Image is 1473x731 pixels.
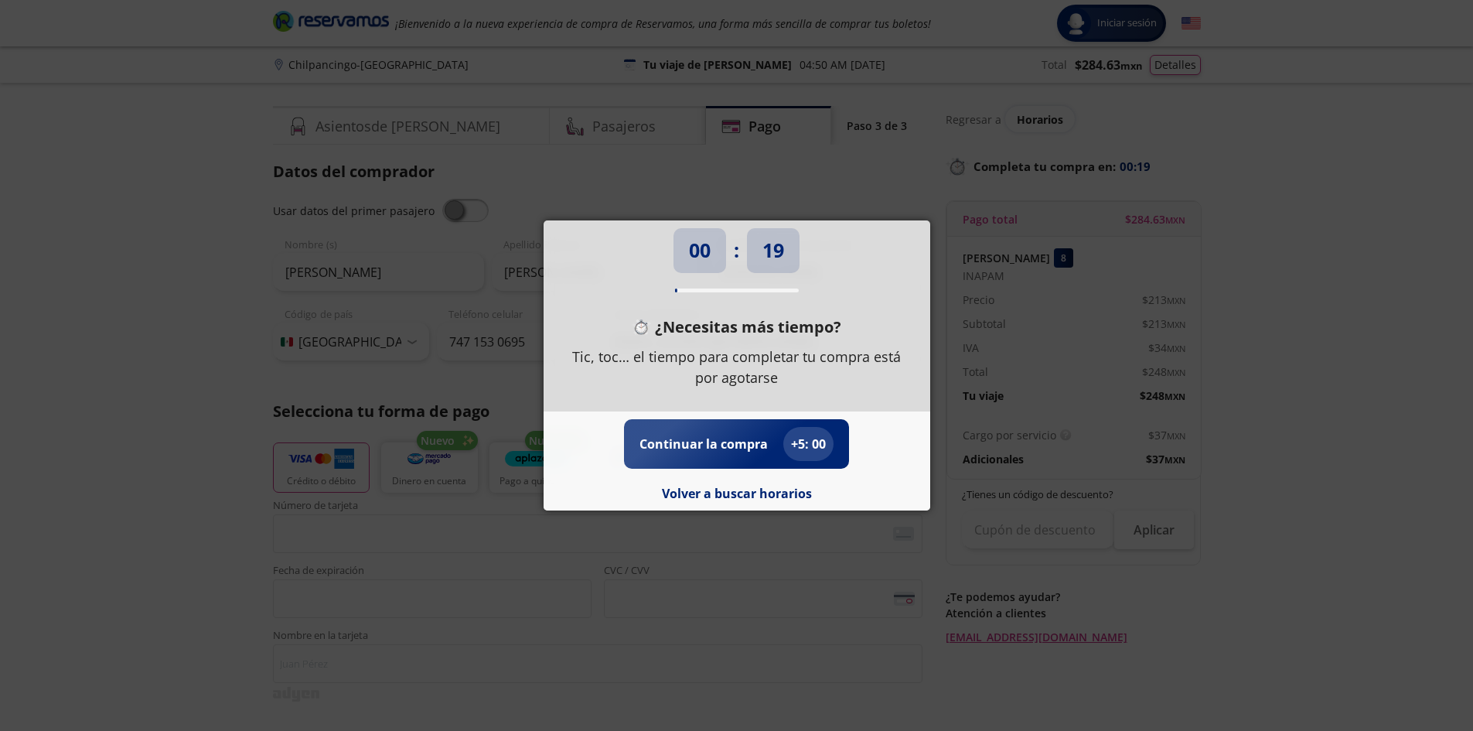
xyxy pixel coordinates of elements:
iframe: Messagebird Livechat Widget [1383,641,1458,716]
p: 00 [689,236,711,265]
button: Volver a buscar horarios [662,484,812,503]
button: Continuar la compra+5: 00 [639,427,834,461]
p: + 5 : 00 [791,435,826,453]
p: 19 [762,236,784,265]
p: : [734,236,739,265]
p: Continuar la compra [639,435,768,453]
p: ¿Necesitas más tiempo? [655,316,841,339]
p: Tic, toc… el tiempo para completar tu compra está por agotarse [567,347,907,388]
